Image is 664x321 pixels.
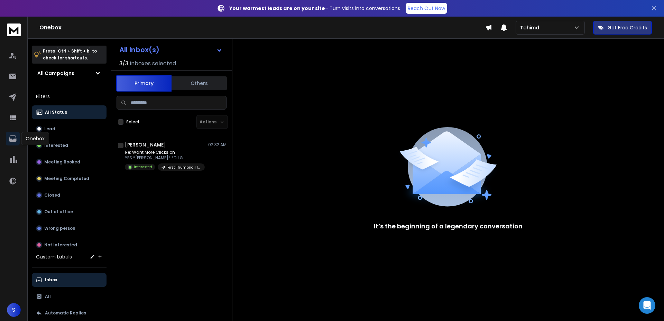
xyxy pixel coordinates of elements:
p: Wrong person [44,226,75,231]
button: Primary [116,75,172,92]
p: Press to check for shortcuts. [43,48,97,62]
p: First Thumbnail 100 leads/ [DATE] [167,165,201,170]
h3: Inboxes selected [130,59,176,68]
div: Onebox [21,132,49,145]
p: YES *[PERSON_NAME]* *DJ & [125,155,205,161]
p: Re: Want More Clicks on [125,150,205,155]
p: Inbox [45,277,57,283]
button: Closed [32,188,107,202]
p: Meeting Booked [44,159,80,165]
button: S [7,303,21,317]
button: Lead [32,122,107,136]
p: Get Free Credits [608,24,647,31]
img: logo [7,23,21,36]
div: Open Intercom Messenger [639,297,655,314]
p: All [45,294,51,299]
button: All Status [32,105,107,119]
p: It’s the beginning of a legendary conversation [374,221,523,231]
button: Out of office [32,205,107,219]
p: Reach Out Now [408,5,445,12]
p: 02:32 AM [208,142,227,148]
p: Meeting Completed [44,176,89,181]
span: Ctrl + Shift + k [57,47,90,55]
button: Meeting Completed [32,172,107,186]
button: All Inbox(s) [114,43,228,57]
button: Interested [32,139,107,152]
p: – Turn visits into conversations [229,5,400,12]
h1: Onebox [39,23,485,32]
button: Inbox [32,273,107,287]
button: Wrong person [32,221,107,235]
button: Not Interested [32,238,107,252]
button: All Campaigns [32,66,107,80]
strong: Your warmest leads are on your site [229,5,325,12]
h3: Filters [32,92,107,101]
h1: All Inbox(s) [119,46,159,53]
p: Automatic Replies [45,310,86,316]
label: Select [126,119,140,125]
p: Not Interested [44,242,77,248]
h1: All Campaigns [37,70,74,77]
span: 3 / 3 [119,59,128,68]
h3: Custom Labels [36,253,72,260]
p: Interested [44,143,68,148]
p: Out of office [44,209,73,215]
p: Tahimd [520,24,542,31]
button: Get Free Credits [593,21,652,35]
button: Meeting Booked [32,155,107,169]
button: All [32,290,107,303]
p: Closed [44,192,60,198]
button: Automatic Replies [32,306,107,320]
p: All Status [45,110,67,115]
p: Interested [134,164,152,170]
p: Lead [44,126,55,132]
a: Reach Out Now [406,3,447,14]
button: Others [172,76,227,91]
h1: [PERSON_NAME] [125,141,166,148]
